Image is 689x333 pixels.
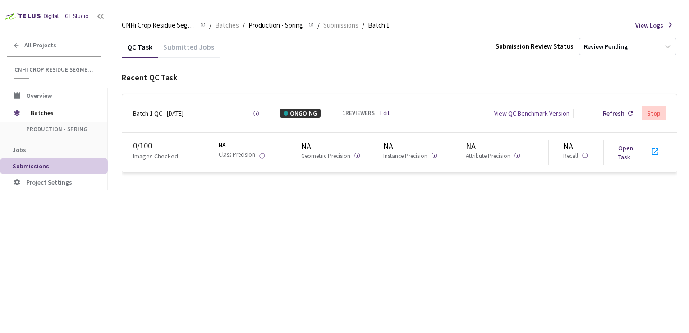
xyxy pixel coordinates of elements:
[215,20,239,31] span: Batches
[31,104,92,122] span: Batches
[362,20,364,31] li: /
[133,140,204,152] div: 0 / 100
[122,20,195,31] span: CNHi Crop Residue Segmentation
[280,109,321,118] div: ONGOING
[342,109,375,118] div: 1 REVIEWERS
[317,20,320,31] li: /
[122,42,158,58] div: QC Task
[219,140,301,165] div: NA
[466,152,510,161] p: Attribute Precision
[248,20,303,31] span: Production - Spring
[380,109,390,118] a: Edit
[368,20,390,31] span: Batch 1
[133,109,184,118] div: Batch 1 QC - [DATE]
[647,110,661,117] div: Stop
[213,20,241,30] a: Batches
[466,140,548,152] div: NA
[26,92,52,100] span: Overview
[383,140,466,152] div: NA
[563,152,578,161] p: Recall
[618,144,633,161] a: Open Task
[563,140,603,152] div: NA
[26,178,72,186] span: Project Settings
[383,152,427,161] p: Instance Precision
[209,20,211,31] li: /
[301,140,384,152] div: NA
[584,42,628,51] div: Review Pending
[14,66,95,74] span: CNHi Crop Residue Segmentation
[635,21,663,30] span: View Logs
[496,42,574,51] div: Submission Review Status
[603,109,625,118] div: Refresh
[65,12,89,21] div: GT Studio
[323,20,358,31] span: Submissions
[219,151,255,160] p: Class Precision
[13,146,26,154] span: Jobs
[322,20,360,30] a: Submissions
[243,20,245,31] li: /
[26,125,93,133] span: Production - Spring
[494,109,570,118] div: View QC Benchmark Version
[122,72,677,83] div: Recent QC Task
[13,162,49,170] span: Submissions
[158,42,220,58] div: Submitted Jobs
[301,152,350,161] p: Geometric Precision
[24,42,56,49] span: All Projects
[133,152,178,161] p: Images Checked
